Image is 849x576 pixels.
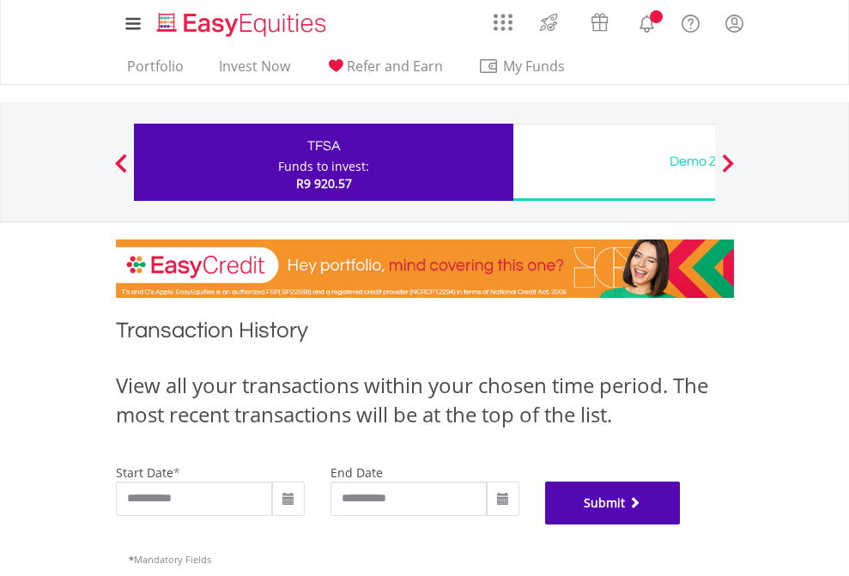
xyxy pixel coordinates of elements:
[574,4,625,36] a: Vouchers
[278,158,369,175] div: Funds to invest:
[669,4,713,39] a: FAQ's and Support
[713,4,756,42] a: My Profile
[116,464,173,481] label: start date
[154,10,333,39] img: EasyEquities_Logo.png
[318,58,450,84] a: Refer and Earn
[104,162,138,179] button: Previous
[120,58,191,84] a: Portfolio
[150,4,333,39] a: Home page
[545,482,681,524] button: Submit
[116,371,734,430] div: View all your transactions within your chosen time period. The most recent transactions will be a...
[494,13,512,32] img: grid-menu-icon.svg
[347,57,443,76] span: Refer and Earn
[331,464,383,481] label: end date
[482,4,524,32] a: AppsGrid
[535,9,563,36] img: thrive-v2.svg
[585,9,614,36] img: vouchers-v2.svg
[116,315,734,354] h1: Transaction History
[116,239,734,298] img: EasyCredit Promotion Banner
[478,55,591,77] span: My Funds
[212,58,297,84] a: Invest Now
[711,162,745,179] button: Next
[144,134,503,158] div: TFSA
[296,175,352,191] span: R9 920.57
[625,4,669,39] a: Notifications
[129,553,211,566] span: Mandatory Fields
